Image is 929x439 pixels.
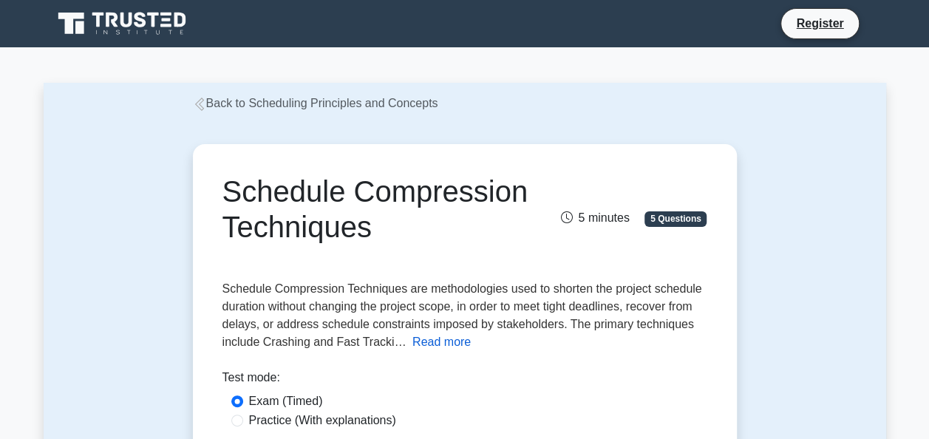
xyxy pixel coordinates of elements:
a: Register [787,14,852,33]
div: Test mode: [222,369,707,392]
span: Schedule Compression Techniques are methodologies used to shorten the project schedule duration w... [222,282,702,348]
h1: Schedule Compression Techniques [222,174,540,245]
button: Read more [412,333,471,351]
span: 5 minutes [560,211,629,224]
label: Exam (Timed) [249,392,323,410]
a: Back to Scheduling Principles and Concepts [193,97,438,109]
span: 5 Questions [644,211,707,226]
label: Practice (With explanations) [249,412,396,429]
